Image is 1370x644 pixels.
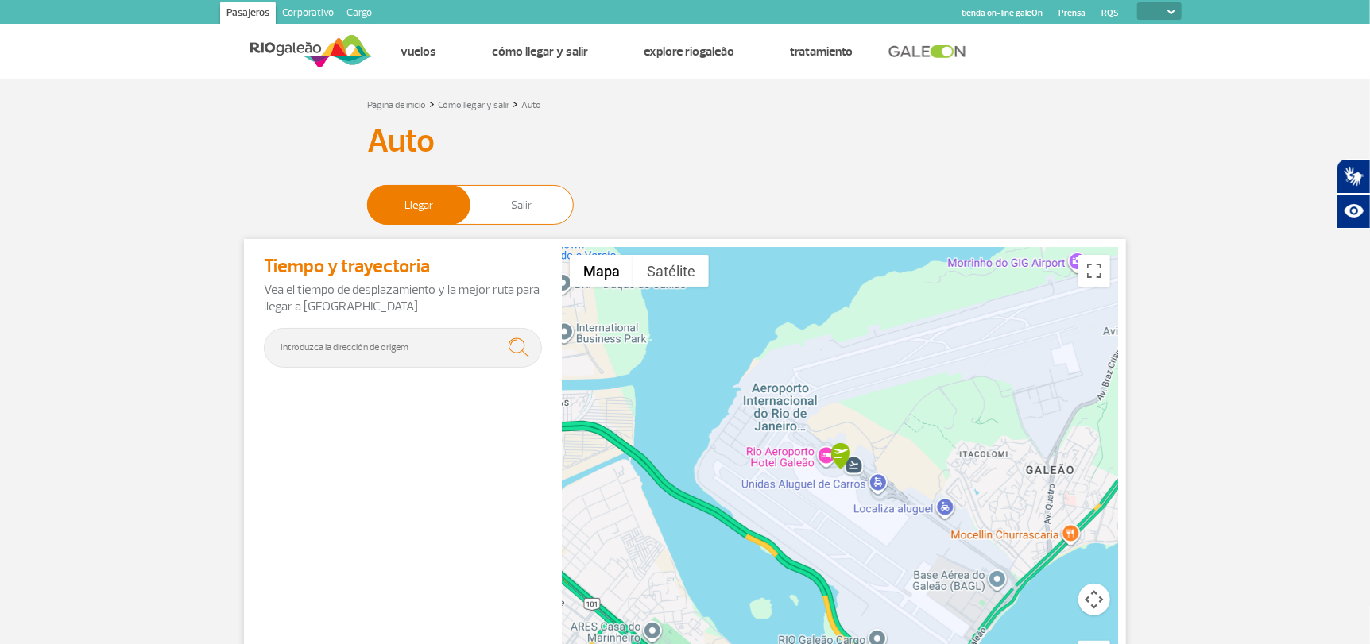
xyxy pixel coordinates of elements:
[521,99,541,111] a: Auto
[220,2,276,27] a: Pasajeros
[276,2,340,27] a: Corporativo
[1078,255,1110,287] button: Cambiar a la vista en pantalla completa
[1337,159,1370,194] button: Abrir tradutor de língua de sinais.
[368,186,470,224] span: Llegar
[513,94,518,113] a: >
[1058,8,1086,18] a: Prensa
[570,255,633,287] button: Muestra el callejero
[340,2,378,27] a: Cargo
[492,44,588,60] a: Cómo llegar y salir
[1337,159,1370,229] div: Plugin de acessibilidade da Hand Talk.
[264,255,542,278] h4: Tiempo y trayectoria
[367,99,426,111] a: Página de inicio
[438,99,509,111] a: Cómo llegar y salir
[1337,194,1370,229] button: Abrir recursos assistivos.
[790,44,853,60] a: Tratamiento
[401,44,436,60] a: Vuelos
[962,8,1043,18] a: tienda on-line galeOn
[1101,8,1119,18] a: RQS
[1078,584,1110,615] button: Controles de visualización del mapa
[470,186,573,224] span: Salir
[264,282,542,315] p: Vea el tiempo de desplazamiento y la mejor ruta para llegar a [GEOGRAPHIC_DATA]
[367,121,1003,161] h3: Auto
[429,94,435,113] a: >
[644,44,734,60] a: Explore RIOgaleão
[264,328,542,368] input: Introduzca la dirección de origem
[633,255,709,287] button: Muestra las imágenes de satélite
